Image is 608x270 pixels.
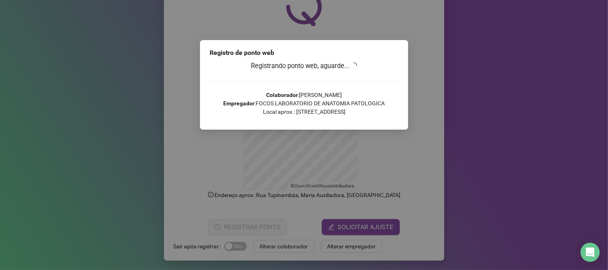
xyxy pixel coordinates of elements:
div: Registro de ponto web [210,48,399,58]
p: : [PERSON_NAME] : FOCOS LABORATORIO DE ANATOMIA PATOLOGICA Local aprox.: [STREET_ADDRESS] [210,91,399,116]
div: Open Intercom Messenger [581,243,600,262]
span: loading [350,62,358,69]
h3: Registrando ponto web, aguarde... [210,61,399,71]
strong: Empregador [223,100,255,107]
strong: Colaborador [266,92,298,98]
